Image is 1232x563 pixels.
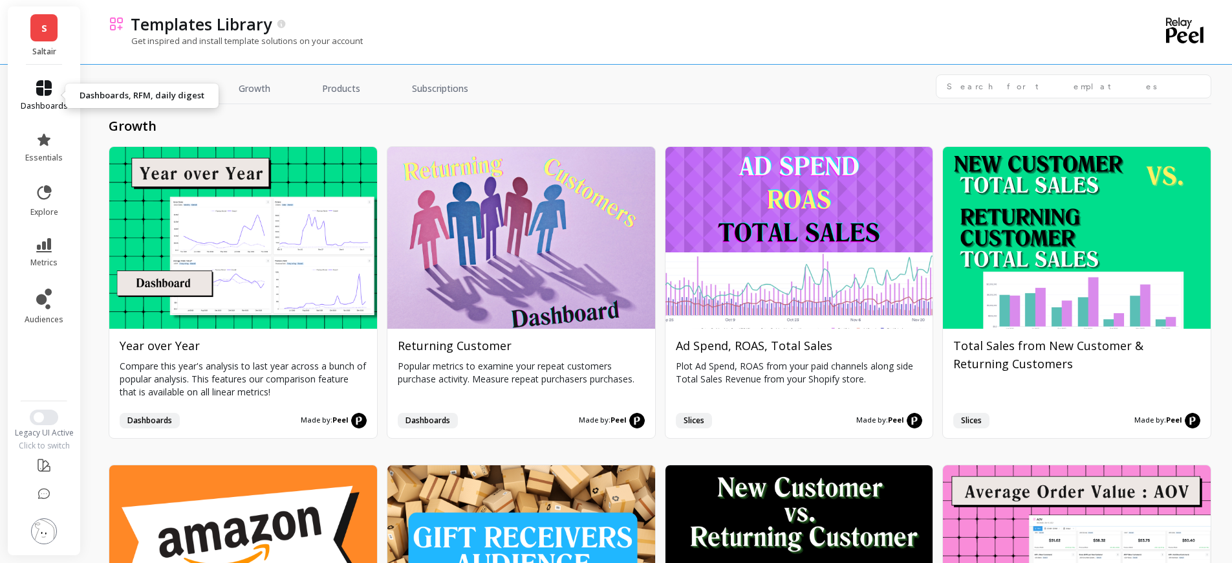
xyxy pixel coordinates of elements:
button: Switch to New UI [30,410,58,425]
a: Products [307,74,376,104]
span: essentials [25,153,63,163]
h2: growth [109,117,1211,135]
a: Growth [223,74,286,104]
nav: Tabs [109,74,484,104]
p: Saltair [21,47,68,57]
p: Templates Library [131,13,272,35]
a: All Templates [109,74,202,104]
span: S [41,21,47,36]
span: audiences [25,315,63,325]
span: dashboards [21,101,68,111]
div: Legacy UI Active [8,428,81,438]
span: explore [30,207,58,217]
a: Subscriptions [396,74,484,104]
img: profile picture [31,518,57,544]
img: header icon [109,16,124,32]
p: Get inspired and install template solutions on your account [109,35,363,47]
input: Search for templates [936,74,1211,98]
div: Click to switch [8,441,81,451]
span: metrics [30,258,58,268]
